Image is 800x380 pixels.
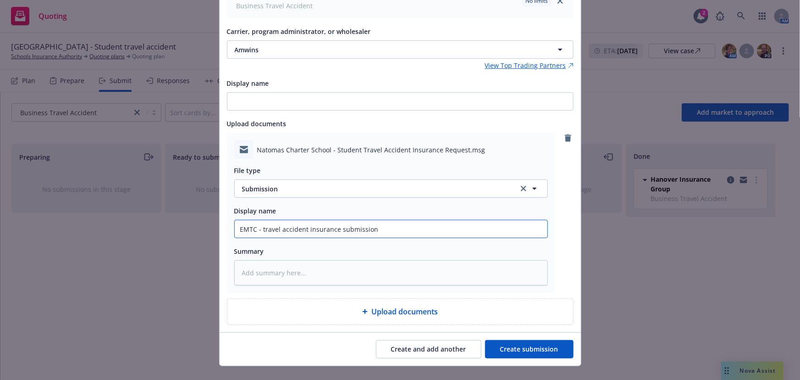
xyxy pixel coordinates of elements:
span: Amwins [235,45,523,55]
span: File type [234,166,261,175]
div: Upload documents [227,298,574,325]
span: Carrier, program administrator, or wholesaler [227,27,371,36]
span: Business Travel Accident [237,1,314,11]
span: Upload documents [371,306,438,317]
button: Create submission [485,340,574,358]
a: clear selection [518,183,529,194]
span: Natomas Charter School - Student Travel Accident Insurance Request.msg [257,145,486,155]
span: Display name [227,79,269,88]
span: Summary [234,247,264,256]
button: Create and add another [376,340,481,358]
input: Add display name here... [235,220,547,238]
a: remove [563,133,574,144]
span: Upload documents [227,119,287,128]
button: Amwins [227,40,574,59]
button: Submissionclear selection [234,179,548,198]
a: View Top Trading Partners [485,61,574,70]
span: Display name [234,207,276,215]
span: Submission [242,184,500,194]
